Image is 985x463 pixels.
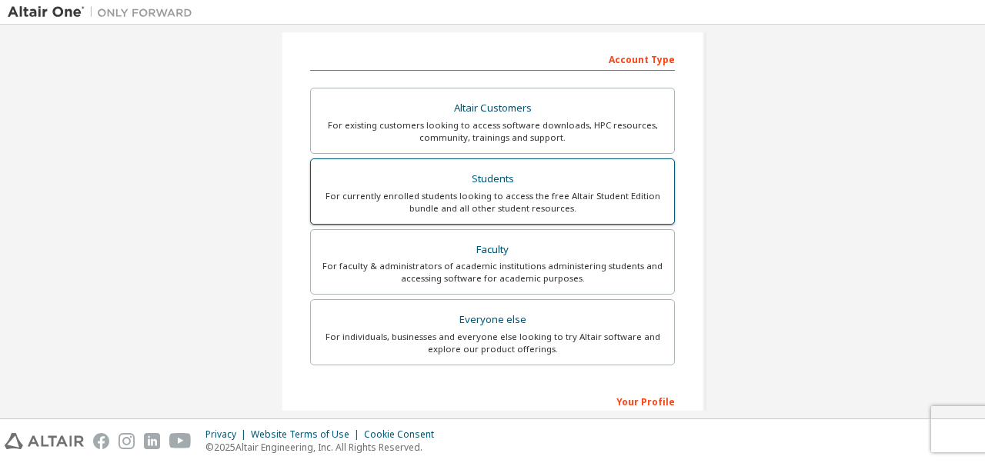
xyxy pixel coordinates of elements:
[93,433,109,449] img: facebook.svg
[364,428,443,441] div: Cookie Consent
[8,5,200,20] img: Altair One
[169,433,192,449] img: youtube.svg
[320,98,665,119] div: Altair Customers
[205,428,251,441] div: Privacy
[320,190,665,215] div: For currently enrolled students looking to access the free Altair Student Edition bundle and all ...
[320,119,665,144] div: For existing customers looking to access software downloads, HPC resources, community, trainings ...
[310,46,675,71] div: Account Type
[320,239,665,261] div: Faculty
[119,433,135,449] img: instagram.svg
[320,309,665,331] div: Everyone else
[320,331,665,355] div: For individuals, businesses and everyone else looking to try Altair software and explore our prod...
[205,441,443,454] p: © 2025 Altair Engineering, Inc. All Rights Reserved.
[310,388,675,413] div: Your Profile
[144,433,160,449] img: linkedin.svg
[320,168,665,190] div: Students
[320,260,665,285] div: For faculty & administrators of academic institutions administering students and accessing softwa...
[5,433,84,449] img: altair_logo.svg
[251,428,364,441] div: Website Terms of Use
